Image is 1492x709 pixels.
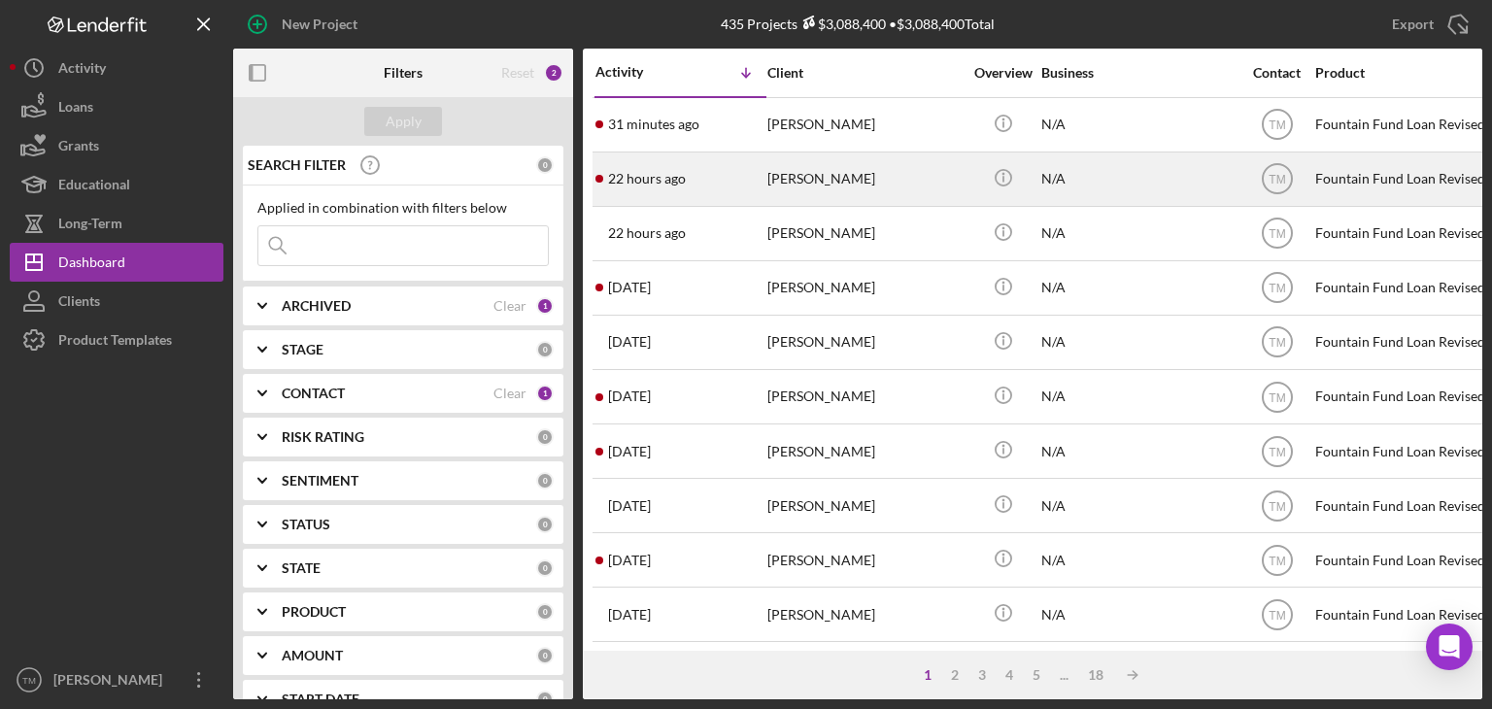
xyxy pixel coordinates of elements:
[22,675,36,686] text: TM
[767,371,962,422] div: [PERSON_NAME]
[10,321,223,359] button: Product Templates
[536,472,554,490] div: 0
[1041,589,1236,640] div: N/A
[996,667,1023,683] div: 4
[1078,667,1113,683] div: 18
[544,63,563,83] div: 2
[595,64,681,80] div: Activity
[58,243,125,287] div: Dashboard
[1041,480,1236,531] div: N/A
[10,282,223,321] button: Clients
[608,334,651,350] time: 2025-09-05 13:44
[767,65,962,81] div: Client
[608,607,651,623] time: 2025-08-26 11:24
[1269,445,1285,458] text: TM
[1269,554,1285,567] text: TM
[282,517,330,532] b: STATUS
[767,317,962,368] div: [PERSON_NAME]
[58,204,122,248] div: Long-Term
[1426,624,1473,670] div: Open Intercom Messenger
[1240,65,1313,81] div: Contact
[58,282,100,325] div: Clients
[608,171,686,186] time: 2025-09-10 17:04
[1269,173,1285,186] text: TM
[767,262,962,314] div: [PERSON_NAME]
[1041,262,1236,314] div: N/A
[10,204,223,243] button: Long-Term
[233,5,377,44] button: New Project
[282,648,343,663] b: AMOUNT
[58,87,93,131] div: Loans
[608,388,651,404] time: 2025-09-03 21:52
[721,16,995,32] div: 435 Projects • $3,088,400 Total
[536,297,554,315] div: 1
[49,660,175,704] div: [PERSON_NAME]
[608,117,699,132] time: 2025-09-11 14:15
[1269,608,1285,622] text: TM
[536,428,554,446] div: 0
[10,49,223,87] button: Activity
[941,667,968,683] div: 2
[493,386,526,401] div: Clear
[10,126,223,165] button: Grants
[58,49,106,92] div: Activity
[1041,65,1236,81] div: Business
[58,165,130,209] div: Educational
[767,589,962,640] div: [PERSON_NAME]
[914,667,941,683] div: 1
[1041,99,1236,151] div: N/A
[608,553,651,568] time: 2025-08-27 16:03
[1269,336,1285,350] text: TM
[364,107,442,136] button: Apply
[1050,667,1078,683] div: ...
[797,16,886,32] div: $3,088,400
[1269,118,1285,132] text: TM
[536,603,554,621] div: 0
[58,126,99,170] div: Grants
[1269,282,1285,295] text: TM
[282,5,357,44] div: New Project
[1269,499,1285,513] text: TM
[1041,208,1236,259] div: N/A
[248,157,346,173] b: SEARCH FILTER
[966,65,1039,81] div: Overview
[1023,667,1050,683] div: 5
[282,604,346,620] b: PRODUCT
[1041,534,1236,586] div: N/A
[767,425,962,477] div: [PERSON_NAME]
[282,429,364,445] b: RISK RATING
[1041,153,1236,205] div: N/A
[536,516,554,533] div: 0
[767,534,962,586] div: [PERSON_NAME]
[282,560,321,576] b: STATE
[536,156,554,174] div: 0
[1041,643,1236,694] div: N/A
[767,208,962,259] div: [PERSON_NAME]
[257,200,549,216] div: Applied in combination with filters below
[493,298,526,314] div: Clear
[608,444,651,459] time: 2025-09-03 15:43
[1041,425,1236,477] div: N/A
[767,643,962,694] div: [PERSON_NAME]
[10,165,223,204] button: Educational
[282,342,323,357] b: STAGE
[282,473,358,489] b: SENTIMENT
[282,386,345,401] b: CONTACT
[1269,227,1285,241] text: TM
[767,99,962,151] div: [PERSON_NAME]
[10,87,223,126] button: Loans
[536,559,554,577] div: 0
[1373,5,1482,44] button: Export
[767,153,962,205] div: [PERSON_NAME]
[10,660,223,699] button: TM[PERSON_NAME]
[384,65,423,81] b: Filters
[10,243,223,282] a: Dashboard
[608,225,686,241] time: 2025-09-10 16:45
